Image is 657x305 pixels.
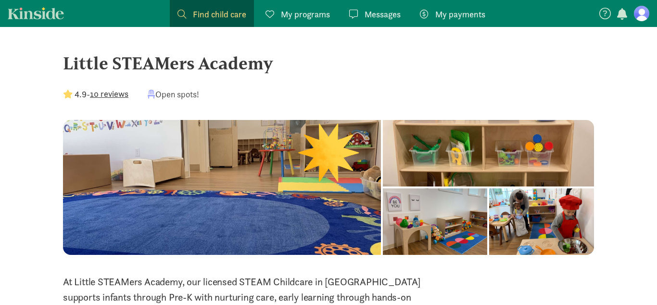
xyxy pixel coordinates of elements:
[281,8,330,21] span: My programs
[63,50,594,76] div: Little STEAMers Academy
[193,8,246,21] span: Find child care
[365,8,401,21] span: Messages
[435,8,485,21] span: My payments
[148,88,199,101] div: Open spots!
[63,88,128,101] div: -
[90,87,128,100] button: 10 reviews
[8,7,64,19] a: Kinside
[75,89,87,100] strong: 4.9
